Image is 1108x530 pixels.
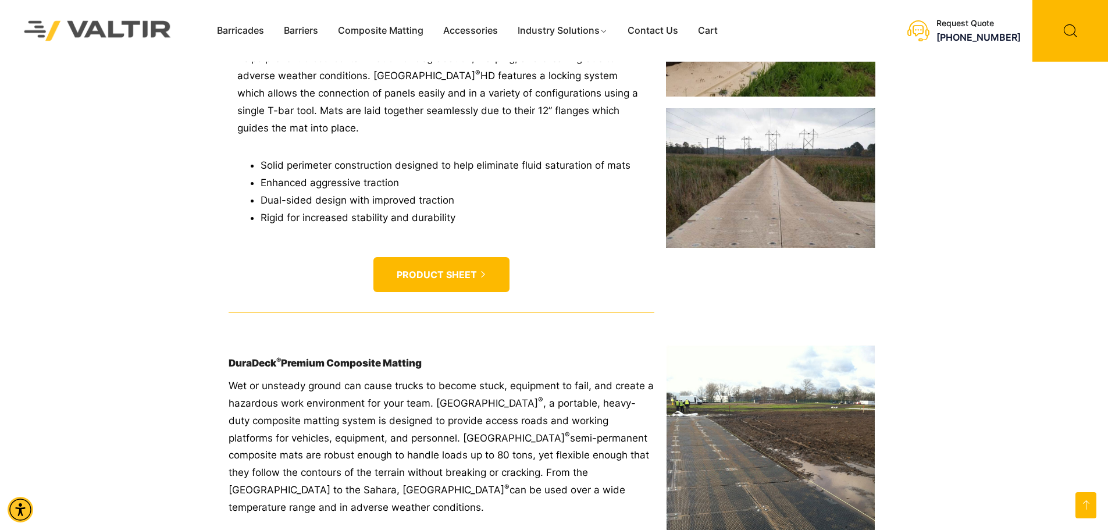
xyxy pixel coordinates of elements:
[281,357,422,369] strong: Premium Composite Matting
[261,157,646,175] li: Solid perimeter construction designed to help eliminate fluid saturation of mats
[261,209,646,227] li: Rigid for increased stability and durability
[618,22,688,40] a: Contact Us
[373,257,510,293] a: PRODUCT SHEET
[936,31,1021,43] a: call (888) 496-3625
[475,69,480,77] sup: ®
[229,357,276,369] strong: DuraDeck
[207,22,274,40] a: Barricades
[397,269,477,281] span: PRODUCT SHEET
[261,192,646,209] li: Dual-sided design with improved traction
[666,108,875,248] img: A long, flat pathway stretches through a grassy field, lined with power lines in the background u...
[1075,492,1096,518] a: Open this option
[261,175,646,192] li: Enhanced aggressive traction
[328,22,433,40] a: Composite Matting
[9,5,187,56] img: Valtir Rentals
[504,483,510,492] sup: ®
[276,356,281,365] sup: ®
[565,431,570,439] sup: ®
[688,22,728,40] a: Cart
[8,497,33,522] div: Accessibility Menu
[538,396,543,404] sup: ®
[274,22,328,40] a: Barriers
[508,22,618,40] a: Industry Solutions
[936,19,1021,29] div: Request Quote
[433,22,508,40] a: Accessories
